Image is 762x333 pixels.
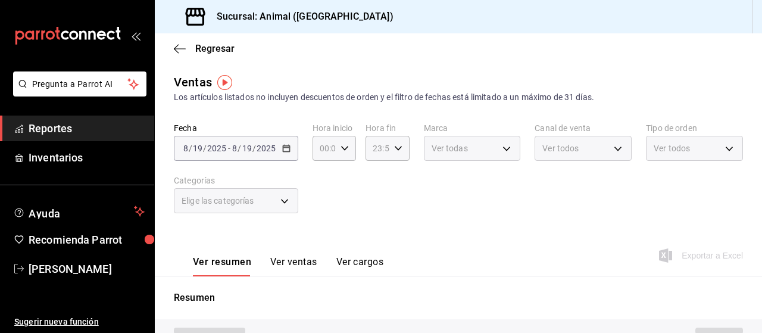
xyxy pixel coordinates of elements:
[228,144,230,153] span: -
[174,124,298,132] label: Fecha
[174,291,743,305] p: Resumen
[131,31,140,41] button: open_drawer_menu
[174,43,235,54] button: Regresar
[646,124,743,132] label: Tipo de orden
[14,316,145,328] span: Sugerir nueva función
[195,43,235,54] span: Regresar
[193,256,383,276] div: navigation tabs
[29,120,145,136] span: Reportes
[313,124,356,132] label: Hora inicio
[432,142,468,154] span: Ver todas
[182,195,254,207] span: Elige las categorías
[217,75,232,90] img: Tooltip marker
[189,144,192,153] span: /
[174,91,743,104] div: Los artículos listados no incluyen descuentos de orden y el filtro de fechas está limitado a un m...
[242,144,252,153] input: --
[336,256,384,276] button: Ver cargos
[232,144,238,153] input: --
[174,176,298,185] label: Categorías
[238,144,241,153] span: /
[207,144,227,153] input: ----
[203,144,207,153] span: /
[366,124,409,132] label: Hora fin
[32,78,128,91] span: Pregunta a Parrot AI
[207,10,394,24] h3: Sucursal: Animal ([GEOGRAPHIC_DATA])
[424,124,521,132] label: Marca
[256,144,276,153] input: ----
[193,256,251,276] button: Ver resumen
[174,73,212,91] div: Ventas
[8,86,146,99] a: Pregunta a Parrot AI
[29,204,129,219] span: Ayuda
[183,144,189,153] input: --
[13,71,146,97] button: Pregunta a Parrot AI
[542,142,579,154] span: Ver todos
[654,142,690,154] span: Ver todos
[29,150,145,166] span: Inventarios
[270,256,317,276] button: Ver ventas
[29,261,145,277] span: [PERSON_NAME]
[252,144,256,153] span: /
[29,232,145,248] span: Recomienda Parrot
[535,124,632,132] label: Canal de venta
[192,144,203,153] input: --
